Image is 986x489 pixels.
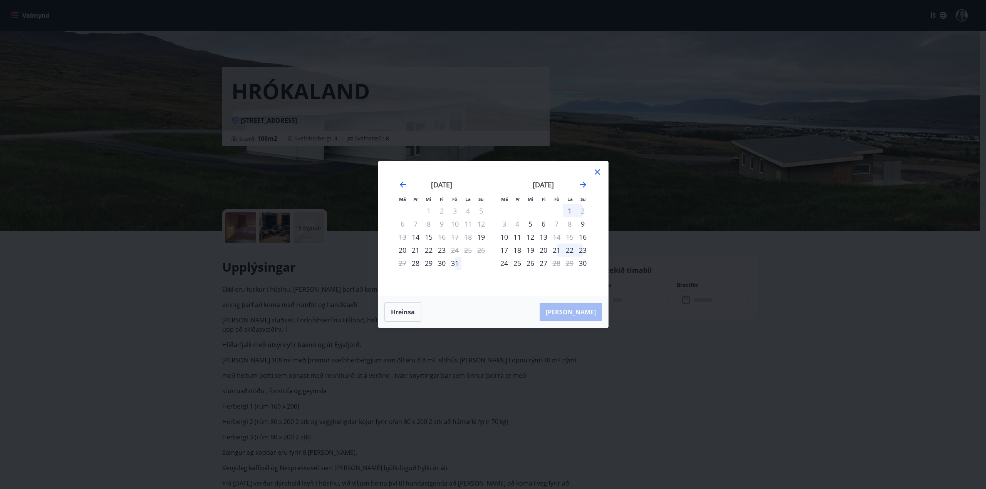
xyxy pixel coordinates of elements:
td: Choose miðvikudagur, 15. október 2025 as your check-in date. It’s available. [422,230,435,244]
small: La [567,196,573,202]
small: Mi [528,196,533,202]
td: Choose sunnudagur, 30. nóvember 2025 as your check-in date. It’s available. [576,257,589,270]
div: 21 [409,244,422,257]
div: 22 [422,244,435,257]
small: Má [501,196,508,202]
div: 20 [396,244,409,257]
div: 23 [576,244,589,257]
td: Not available. mánudagur, 27. október 2025 [396,257,409,270]
div: 12 [524,230,537,244]
td: Choose mánudagur, 17. nóvember 2025 as your check-in date. It’s available. [498,244,511,257]
small: Mi [426,196,431,202]
td: Choose sunnudagur, 9. nóvember 2025 as your check-in date. It’s available. [576,217,589,230]
td: Choose þriðjudagur, 14. október 2025 as your check-in date. It’s available. [409,230,422,244]
td: Choose fimmtudagur, 6. nóvember 2025 as your check-in date. It’s available. [537,217,550,230]
td: Choose miðvikudagur, 19. nóvember 2025 as your check-in date. It’s available. [524,244,537,257]
strong: [DATE] [431,180,452,189]
div: Aðeins innritun í boði [576,217,589,230]
small: Fö [554,196,559,202]
td: Not available. sunnudagur, 5. október 2025 [475,204,488,217]
td: Choose þriðjudagur, 21. október 2025 as your check-in date. It’s available. [409,244,422,257]
td: Choose sunnudagur, 19. október 2025 as your check-in date. It’s available. [475,230,488,244]
td: Choose þriðjudagur, 11. nóvember 2025 as your check-in date. It’s available. [511,230,524,244]
td: Not available. föstudagur, 7. nóvember 2025 [550,217,563,230]
td: Choose mánudagur, 10. nóvember 2025 as your check-in date. It’s available. [498,230,511,244]
td: Not available. sunnudagur, 2. nóvember 2025 [576,204,589,217]
div: 21 [550,244,563,257]
td: Not available. fimmtudagur, 2. október 2025 [435,204,448,217]
small: Þr [515,196,520,202]
td: Choose miðvikudagur, 29. október 2025 as your check-in date. It’s available. [422,257,435,270]
td: Choose fimmtudagur, 13. nóvember 2025 as your check-in date. It’s available. [537,230,550,244]
td: Choose föstudagur, 21. nóvember 2025 as your check-in date. It’s available. [550,244,563,257]
small: Má [399,196,406,202]
div: Calendar [387,170,599,287]
td: Choose mánudagur, 20. október 2025 as your check-in date. It’s available. [396,244,409,257]
td: Not available. laugardagur, 29. nóvember 2025 [563,257,576,270]
td: Not available. miðvikudagur, 1. október 2025 [422,204,435,217]
div: 15 [422,230,435,244]
td: Not available. fimmtudagur, 9. október 2025 [435,217,448,230]
td: Choose fimmtudagur, 27. nóvember 2025 as your check-in date. It’s available. [537,257,550,270]
td: Not available. þriðjudagur, 4. nóvember 2025 [511,217,524,230]
div: 23 [435,244,448,257]
div: Aðeins innritun í boði [409,257,422,270]
div: Aðeins innritun í boði [524,217,537,230]
div: 6 [537,217,550,230]
td: Not available. laugardagur, 18. október 2025 [461,230,475,244]
div: 11 [511,230,524,244]
td: Choose þriðjudagur, 28. október 2025 as your check-in date. It’s available. [409,257,422,270]
div: 17 [498,244,511,257]
div: 31 [448,257,461,270]
td: Choose mánudagur, 24. nóvember 2025 as your check-in date. It’s available. [498,257,511,270]
td: Not available. miðvikudagur, 8. október 2025 [422,217,435,230]
div: Aðeins útritun í boði [448,244,461,257]
div: 27 [537,257,550,270]
small: Þr [413,196,418,202]
small: Su [478,196,484,202]
strong: [DATE] [533,180,554,189]
div: Aðeins útritun í boði [576,204,589,217]
div: Aðeins útritun í boði [550,230,563,244]
div: 13 [537,230,550,244]
td: Choose miðvikudagur, 12. nóvember 2025 as your check-in date. It’s available. [524,230,537,244]
td: Not available. laugardagur, 4. október 2025 [461,204,475,217]
div: Aðeins innritun í boði [475,230,488,244]
td: Not available. föstudagur, 10. október 2025 [448,217,461,230]
div: 25 [511,257,524,270]
td: Not available. sunnudagur, 12. október 2025 [475,217,488,230]
small: Fi [440,196,444,202]
div: 10 [498,230,511,244]
div: Aðeins innritun í boði [576,257,589,270]
div: 18 [511,244,524,257]
div: Move backward to switch to the previous month. [398,180,407,189]
div: Aðeins útritun í boði [435,230,448,244]
td: Not available. föstudagur, 3. október 2025 [448,204,461,217]
td: Not available. föstudagur, 28. nóvember 2025 [550,257,563,270]
small: Fö [452,196,457,202]
div: 26 [524,257,537,270]
td: Choose þriðjudagur, 18. nóvember 2025 as your check-in date. It’s available. [511,244,524,257]
div: 30 [435,257,448,270]
td: Not available. laugardagur, 25. október 2025 [461,244,475,257]
button: Hreinsa [384,302,421,322]
div: 19 [524,244,537,257]
div: Aðeins innritun í boði [576,230,589,244]
td: Choose miðvikudagur, 5. nóvember 2025 as your check-in date. It’s available. [524,217,537,230]
td: Choose miðvikudagur, 26. nóvember 2025 as your check-in date. It’s available. [524,257,537,270]
td: Not available. fimmtudagur, 16. október 2025 [435,230,448,244]
td: Choose föstudagur, 31. október 2025 as your check-in date. It’s available. [448,257,461,270]
div: 29 [422,257,435,270]
div: 22 [563,244,576,257]
div: 1 [563,204,576,217]
div: Move forward to switch to the next month. [579,180,588,189]
td: Choose fimmtudagur, 20. nóvember 2025 as your check-in date. It’s available. [537,244,550,257]
td: Choose sunnudagur, 23. nóvember 2025 as your check-in date. It’s available. [576,244,589,257]
div: Aðeins innritun í boði [409,230,422,244]
div: 20 [537,244,550,257]
td: Not available. laugardagur, 15. nóvember 2025 [563,230,576,244]
td: Not available. laugardagur, 8. nóvember 2025 [563,217,576,230]
small: La [465,196,471,202]
td: Choose þriðjudagur, 25. nóvember 2025 as your check-in date. It’s available. [511,257,524,270]
td: Not available. mánudagur, 13. október 2025 [396,230,409,244]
